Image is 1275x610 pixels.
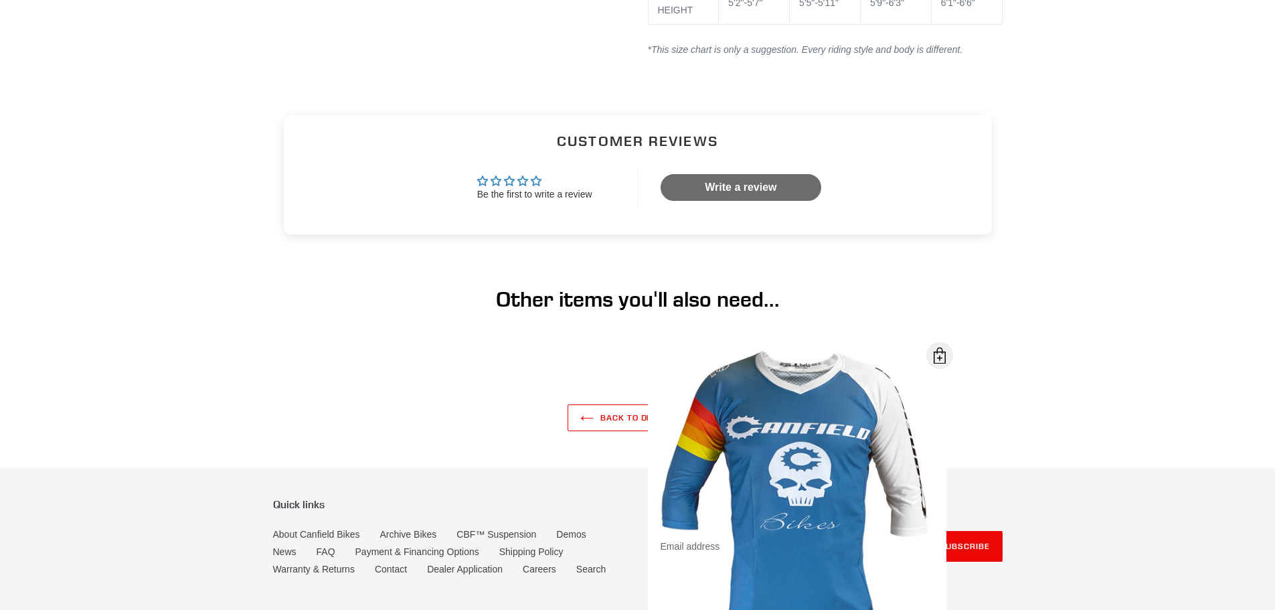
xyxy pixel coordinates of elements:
[477,188,592,202] div: Be the first to write a review
[273,287,1003,312] h1: Other items you'll also need...
[576,564,606,575] a: Search
[556,529,586,540] a: Demos
[568,404,707,431] a: Back to DEMO BIKES
[661,174,821,201] a: Write a review
[477,173,592,189] div: Average rating is 0.00 stars
[379,529,436,540] a: Archive Bikes
[317,546,335,557] a: FAQ
[927,531,1003,562] button: Subscribe
[523,564,556,575] a: Careers
[273,498,628,511] p: Quick links
[273,564,355,575] a: Warranty & Returns
[940,541,990,551] span: Subscribe
[456,529,536,540] a: CBF™ Suspension
[355,546,479,557] a: Payment & Financing Options
[499,546,564,557] a: Shipping Policy
[273,546,296,557] a: News
[375,564,407,575] a: Contact
[427,564,503,575] a: Dealer Application
[273,529,360,540] a: About Canfield Bikes
[648,44,963,55] em: *This size chart is only a suggestion. Every riding style and body is different.
[294,131,981,151] h2: Customer Reviews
